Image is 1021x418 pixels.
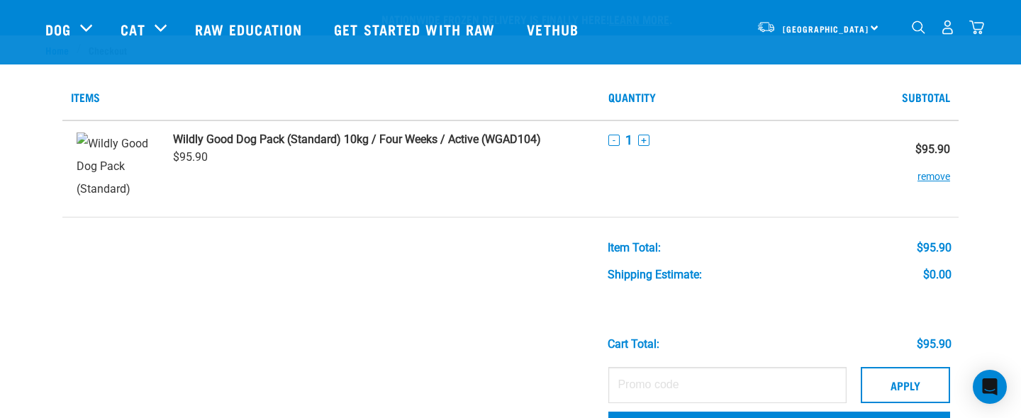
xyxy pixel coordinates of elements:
[173,132,541,146] strong: Wildly Good Dog Pack (Standard) 10kg / Four Weeks / Active (WGAD104)
[608,135,620,146] button: -
[608,242,661,254] div: Item Total:
[625,132,632,147] span: 1
[912,21,925,34] img: home-icon-1@2x.png
[181,1,320,57] a: Raw Education
[320,1,513,57] a: Get started with Raw
[917,338,952,351] div: $95.90
[600,74,869,120] th: Quantity
[62,74,600,120] th: Items
[608,367,847,402] input: Promo code
[969,20,984,35] img: home-icon@2x.png
[861,367,950,402] button: Apply
[173,132,592,146] a: Wildly Good Dog Pack (Standard) 10kg / Four Weeks / Active (WGAD104)
[513,1,596,57] a: Vethub
[608,269,702,281] div: Shipping Estimate:
[77,132,150,205] img: Wildly Good Dog Pack (Standard)
[973,370,1007,404] div: Open Intercom Messenger
[917,242,952,254] div: $95.90
[173,150,208,164] span: $95.90
[757,21,776,33] img: van-moving.png
[121,18,145,40] a: Cat
[917,156,950,183] button: remove
[783,26,869,31] span: [GEOGRAPHIC_DATA]
[923,269,952,281] div: $0.00
[608,338,659,351] div: Cart total:
[940,20,955,35] img: user.png
[869,120,959,218] td: $95.90
[638,135,649,146] button: +
[45,18,71,40] a: Dog
[869,74,959,120] th: Subtotal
